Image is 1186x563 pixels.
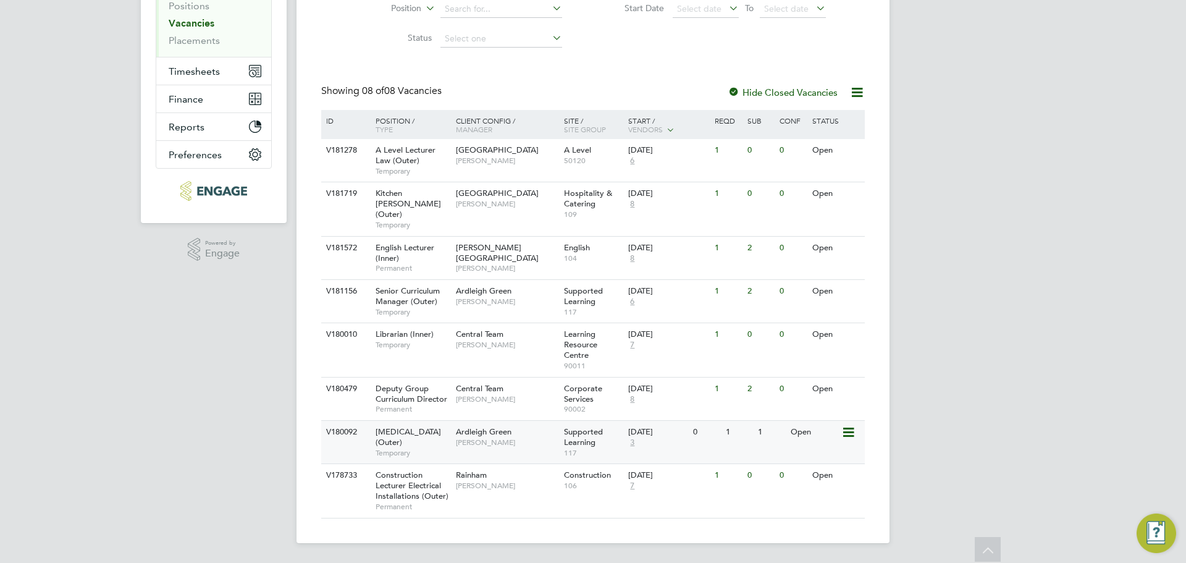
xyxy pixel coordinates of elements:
div: 0 [744,139,776,162]
span: Deputy Group Curriculum Director [376,383,447,404]
div: 1 [723,421,755,444]
span: Vendors [628,124,663,134]
span: 90002 [564,404,623,414]
label: Start Date [593,2,664,14]
span: [PERSON_NAME] [456,340,558,350]
span: Permanent [376,404,450,414]
div: 1 [712,378,744,400]
div: 0 [776,464,809,487]
button: Timesheets [156,57,271,85]
div: 0 [776,182,809,205]
div: 0 [776,323,809,346]
span: 6 [628,156,636,166]
span: Manager [456,124,492,134]
span: Central Team [456,329,503,339]
span: Kitchen [PERSON_NAME] (Outer) [376,188,441,219]
span: Finance [169,93,203,105]
span: [MEDICAL_DATA] (Outer) [376,426,441,447]
span: Supported Learning [564,426,603,447]
img: blackstonerecruitment-logo-retina.png [180,181,246,201]
div: 0 [744,323,776,346]
a: Vacancies [169,17,214,29]
div: 1 [712,237,744,260]
div: Open [809,182,863,205]
div: Showing [321,85,444,98]
span: A Level Lecturer Law (Outer) [376,145,435,166]
span: 08 Vacancies [362,85,442,97]
a: Placements [169,35,220,46]
div: 0 [776,139,809,162]
div: V181156 [323,280,366,303]
div: Open [809,464,863,487]
span: Permanent [376,502,450,512]
div: Position / [366,110,453,140]
div: 0 [776,237,809,260]
span: Senior Curriculum Manager (Outer) [376,286,440,307]
button: Reports [156,113,271,140]
span: Permanent [376,263,450,273]
div: Open [809,378,863,400]
div: V180092 [323,421,366,444]
div: Client Config / [453,110,561,140]
div: 2 [744,237,776,260]
div: Open [809,323,863,346]
div: Open [788,421,841,444]
div: 0 [776,378,809,400]
span: Preferences [169,149,222,161]
div: Reqd [712,110,744,131]
span: 8 [628,253,636,264]
span: A Level [564,145,591,155]
span: Reports [169,121,204,133]
div: [DATE] [628,427,687,438]
span: Corporate Services [564,383,602,404]
span: [PERSON_NAME] [456,438,558,447]
div: [DATE] [628,286,709,297]
span: [PERSON_NAME] [456,394,558,404]
span: 90011 [564,361,623,371]
div: Start / [625,110,712,141]
span: 109 [564,210,623,219]
span: Librarian (Inner) [376,329,434,339]
span: [GEOGRAPHIC_DATA] [456,145,539,155]
div: Conf [776,110,809,131]
div: 1 [755,421,787,444]
div: Open [809,280,863,303]
div: 1 [712,464,744,487]
span: Type [376,124,393,134]
span: 7 [628,340,636,350]
div: 1 [712,280,744,303]
div: 0 [744,464,776,487]
div: Site / [561,110,626,140]
span: 7 [628,481,636,491]
span: Powered by [205,238,240,248]
div: V180010 [323,323,366,346]
span: Select date [764,3,809,14]
input: Select one [440,30,562,48]
div: 1 [712,323,744,346]
a: Go to home page [156,181,272,201]
span: Ardleigh Green [456,426,511,437]
div: V180479 [323,378,366,400]
div: [DATE] [628,188,709,199]
div: ID [323,110,366,131]
button: Preferences [156,141,271,168]
span: 8 [628,394,636,405]
div: V178733 [323,464,366,487]
span: 08 of [362,85,384,97]
span: Ardleigh Green [456,286,511,296]
span: [PERSON_NAME] [456,156,558,166]
span: [PERSON_NAME] [456,297,558,307]
input: Search for... [440,1,562,18]
div: V181572 [323,237,366,260]
span: Select date [677,3,721,14]
span: [PERSON_NAME] [456,263,558,273]
span: Learning Resource Centre [564,329,597,360]
div: [DATE] [628,384,709,394]
div: 0 [744,182,776,205]
span: 106 [564,481,623,491]
span: Temporary [376,448,450,458]
span: [PERSON_NAME] [456,199,558,209]
div: V181278 [323,139,366,162]
div: 1 [712,182,744,205]
button: Engage Resource Center [1137,514,1176,553]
